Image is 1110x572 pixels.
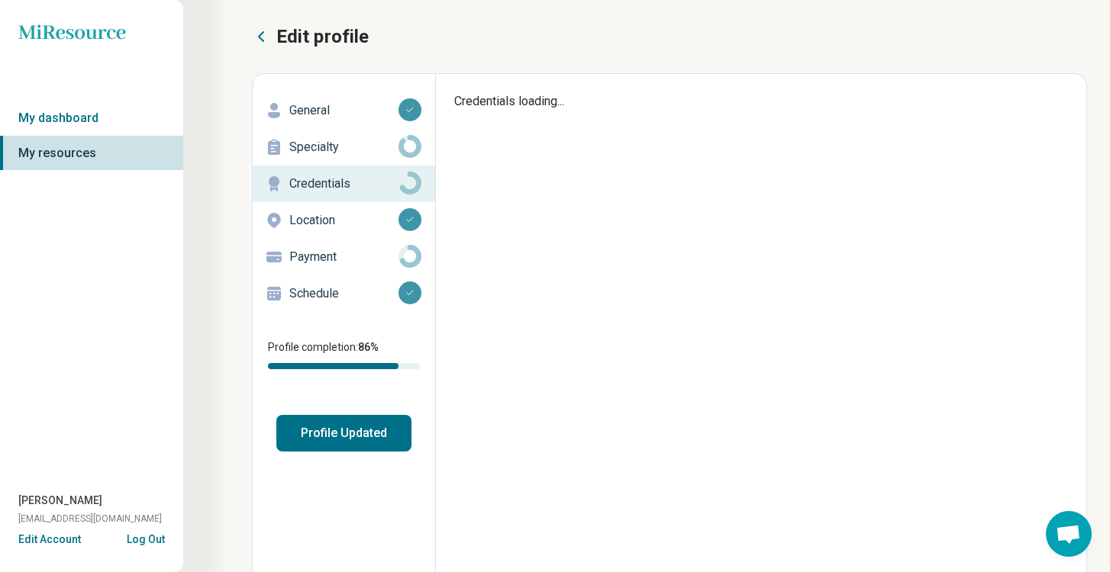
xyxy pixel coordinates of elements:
[253,129,435,165] a: Specialty
[252,24,369,49] button: Edit profile
[253,202,435,239] a: Location
[253,165,435,202] a: Credentials
[268,363,420,369] div: Profile completion
[127,532,165,544] button: Log Out
[289,138,399,156] p: Specialty
[18,512,162,525] span: [EMAIL_ADDRESS][DOMAIN_NAME]
[276,415,411,451] button: Profile Updated
[436,74,1086,129] div: Credentials loading...
[1046,511,1092,557] div: Open chat
[18,493,102,509] span: [PERSON_NAME]
[253,92,435,129] a: General
[276,24,369,49] p: Edit profile
[253,239,435,275] a: Payment
[289,284,399,303] p: Schedule
[289,211,399,230] p: Location
[18,532,81,548] button: Edit Account
[289,101,399,120] p: General
[253,275,435,312] a: Schedule
[289,248,399,266] p: Payment
[253,330,435,378] div: Profile completion:
[358,341,379,353] span: 86 %
[289,175,399,193] p: Credentials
